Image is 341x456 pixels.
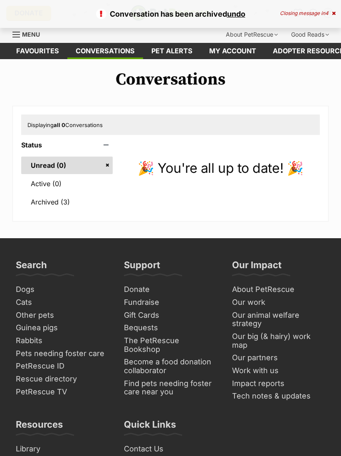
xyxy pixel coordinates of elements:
a: Gift Cards [121,309,220,322]
a: Work with us [229,364,329,377]
a: Contact Us [121,443,220,456]
a: Our animal welfare strategy [229,309,329,330]
a: Dogs [12,283,112,296]
h3: Our Impact [232,259,282,276]
a: Unread (0) [21,157,113,174]
a: Bequests [121,321,220,334]
span: Menu [22,31,40,38]
h3: Search [16,259,47,276]
a: Rabbits [12,334,112,347]
a: Fundraise [121,296,220,309]
a: My account [201,43,264,59]
a: Become a food donation collaborator [121,356,220,377]
h3: Support [124,259,160,276]
a: Active (0) [21,175,113,192]
div: Good Reads [285,26,335,43]
a: Impact reports [229,377,329,390]
a: Our big (& hairy) work map [229,330,329,351]
h3: Quick Links [124,419,176,435]
a: PetRescue TV [12,386,112,399]
a: Archived (3) [21,193,113,211]
h3: Resources [16,419,63,435]
a: Our partners [229,351,329,364]
strong: all 0 [54,122,65,128]
a: Cats [12,296,112,309]
a: Donate [121,283,220,296]
header: Status [21,141,113,149]
a: Find pets needing foster care near you [121,377,220,399]
p: 🎉 You're all up to date! 🎉 [121,158,320,178]
a: Rescue directory [12,373,112,386]
a: About PetRescue [229,283,329,296]
a: The PetRescue Bookshop [121,334,220,356]
a: conversations [67,43,143,59]
span: Displaying Conversations [27,122,103,128]
a: Library [12,443,112,456]
a: Pet alerts [143,43,201,59]
a: PetRescue ID [12,360,112,373]
a: Favourites [8,43,67,59]
a: Tech notes & updates [229,390,329,403]
a: Other pets [12,309,112,322]
a: Our work [229,296,329,309]
a: Menu [12,26,46,41]
a: Guinea pigs [12,321,112,334]
div: About PetRescue [220,26,284,43]
a: Pets needing foster care [12,347,112,360]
